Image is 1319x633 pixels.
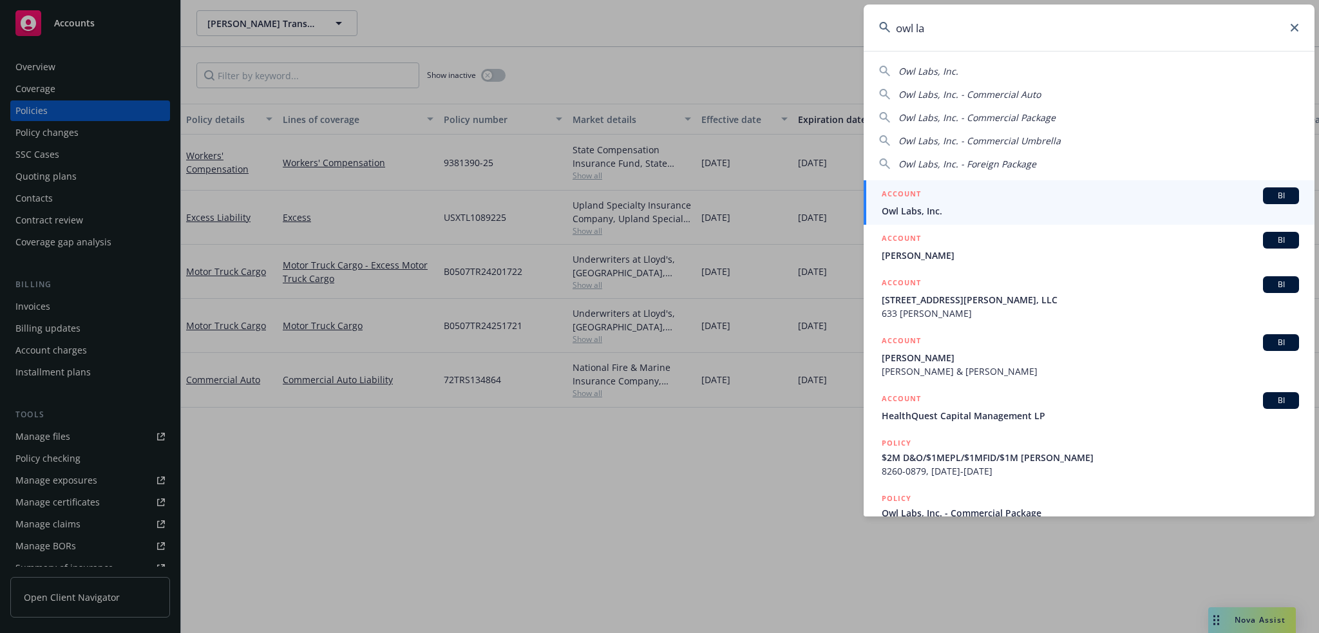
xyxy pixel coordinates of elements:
[1268,395,1294,406] span: BI
[864,430,1314,485] a: POLICY$2M D&O/$1MEPL/$1MFID/$1M [PERSON_NAME]8260-0879, [DATE]-[DATE]
[882,451,1299,464] span: $2M D&O/$1MEPL/$1MFID/$1M [PERSON_NAME]
[898,135,1061,147] span: Owl Labs, Inc. - Commercial Umbrella
[882,307,1299,320] span: 633 [PERSON_NAME]
[864,485,1314,540] a: POLICYOwl Labs, Inc. - Commercial Package
[882,464,1299,478] span: 8260-0879, [DATE]-[DATE]
[882,276,921,292] h5: ACCOUNT
[882,293,1299,307] span: [STREET_ADDRESS][PERSON_NAME], LLC
[882,204,1299,218] span: Owl Labs, Inc.
[882,392,921,408] h5: ACCOUNT
[1268,279,1294,290] span: BI
[1268,234,1294,246] span: BI
[882,249,1299,262] span: [PERSON_NAME]
[882,492,911,505] h5: POLICY
[882,506,1299,520] span: Owl Labs, Inc. - Commercial Package
[1268,337,1294,348] span: BI
[882,187,921,203] h5: ACCOUNT
[882,409,1299,422] span: HealthQuest Capital Management LP
[864,180,1314,225] a: ACCOUNTBIOwl Labs, Inc.
[864,269,1314,327] a: ACCOUNTBI[STREET_ADDRESS][PERSON_NAME], LLC633 [PERSON_NAME]
[898,88,1041,100] span: Owl Labs, Inc. - Commercial Auto
[882,334,921,350] h5: ACCOUNT
[898,65,958,77] span: Owl Labs, Inc.
[882,437,911,449] h5: POLICY
[864,5,1314,51] input: Search...
[882,364,1299,378] span: [PERSON_NAME] & [PERSON_NAME]
[898,158,1036,170] span: Owl Labs, Inc. - Foreign Package
[1268,190,1294,202] span: BI
[864,225,1314,269] a: ACCOUNTBI[PERSON_NAME]
[864,327,1314,385] a: ACCOUNTBI[PERSON_NAME][PERSON_NAME] & [PERSON_NAME]
[882,232,921,247] h5: ACCOUNT
[864,385,1314,430] a: ACCOUNTBIHealthQuest Capital Management LP
[882,351,1299,364] span: [PERSON_NAME]
[898,111,1056,124] span: Owl Labs, Inc. - Commercial Package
